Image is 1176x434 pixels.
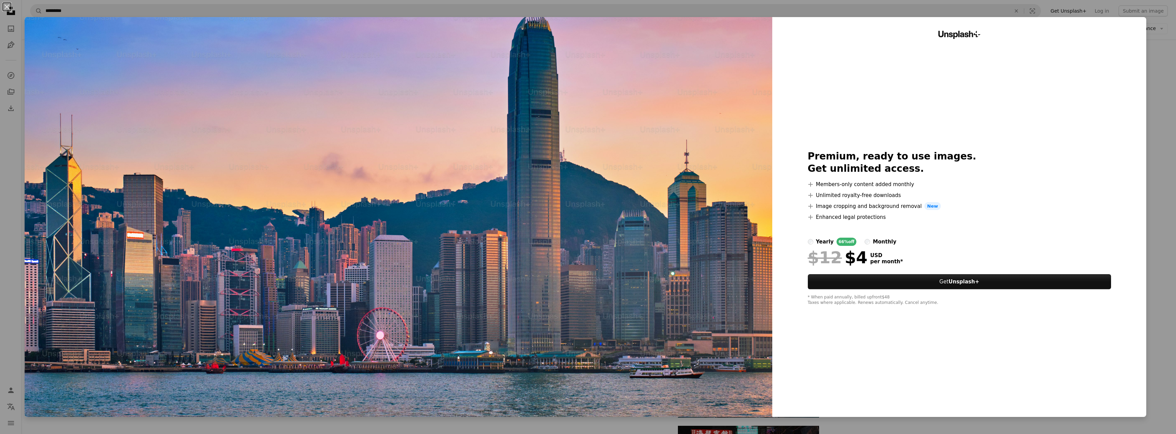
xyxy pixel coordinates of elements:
[924,202,941,210] span: New
[808,274,1111,289] button: GetUnsplash+
[870,258,903,265] span: per month *
[808,249,842,266] span: $12
[865,239,870,244] input: monthly
[808,180,1111,188] li: Members-only content added monthly
[808,239,813,244] input: yearly66%off
[837,238,857,246] div: 66% off
[949,279,979,285] strong: Unsplash+
[808,295,1111,306] div: * When paid annually, billed upfront $48 Taxes where applicable. Renews automatically. Cancel any...
[808,249,868,266] div: $4
[808,202,1111,210] li: Image cropping and background removal
[870,252,903,258] span: USD
[808,213,1111,221] li: Enhanced legal protections
[816,238,834,246] div: yearly
[808,150,1111,175] h2: Premium, ready to use images. Get unlimited access.
[873,238,896,246] div: monthly
[808,191,1111,199] li: Unlimited royalty-free downloads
